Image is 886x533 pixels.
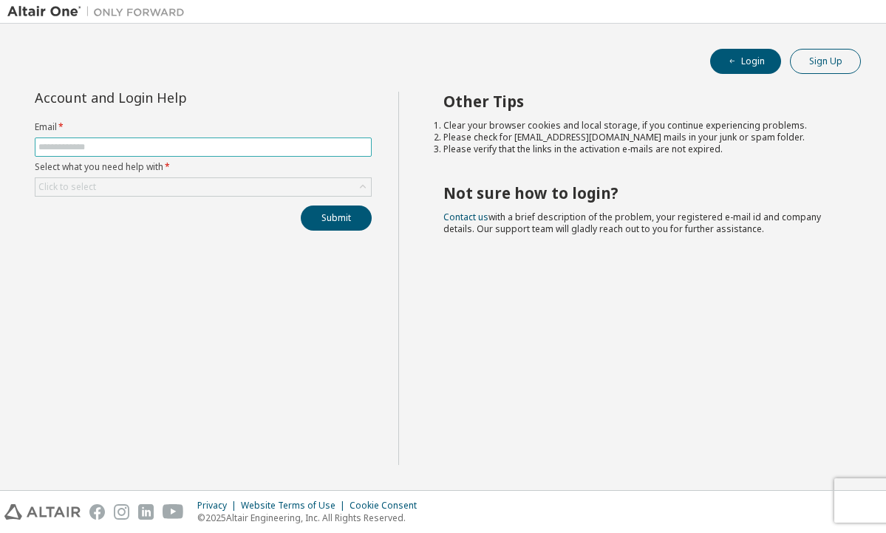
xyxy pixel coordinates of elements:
img: linkedin.svg [138,504,154,520]
a: Contact us [443,211,488,223]
h2: Other Tips [443,92,834,111]
label: Select what you need help with [35,161,372,173]
img: facebook.svg [89,504,105,520]
li: Please verify that the links in the activation e-mails are not expired. [443,143,834,155]
p: © 2025 Altair Engineering, Inc. All Rights Reserved. [197,512,426,524]
img: youtube.svg [163,504,184,520]
div: Click to select [38,181,96,193]
label: Email [35,121,372,133]
div: Website Terms of Use [241,500,350,512]
div: Account and Login Help [35,92,304,103]
button: Login [710,49,781,74]
div: Cookie Consent [350,500,426,512]
button: Submit [301,206,372,231]
span: with a brief description of the problem, your registered e-mail id and company details. Our suppo... [443,211,821,235]
button: Sign Up [790,49,861,74]
div: Privacy [197,500,241,512]
img: instagram.svg [114,504,129,520]
li: Please check for [EMAIL_ADDRESS][DOMAIN_NAME] mails in your junk or spam folder. [443,132,834,143]
h2: Not sure how to login? [443,183,834,203]
img: Altair One [7,4,192,19]
div: Click to select [35,178,371,196]
img: altair_logo.svg [4,504,81,520]
li: Clear your browser cookies and local storage, if you continue experiencing problems. [443,120,834,132]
